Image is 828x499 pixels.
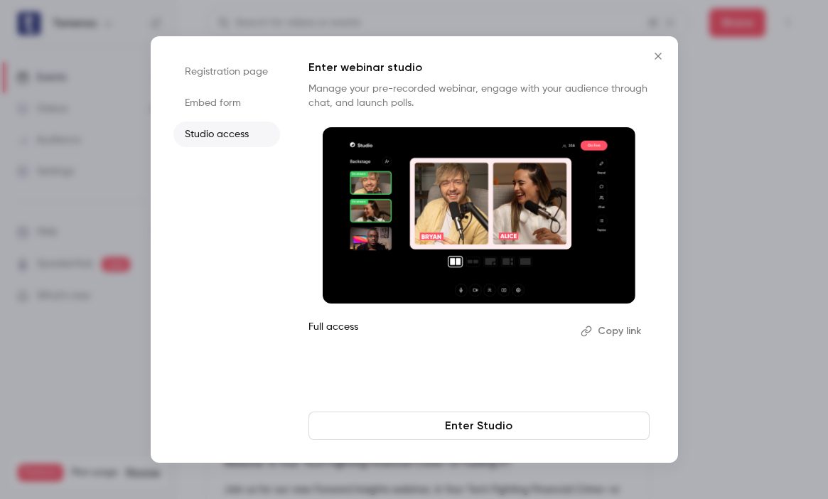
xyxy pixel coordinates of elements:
p: Enter webinar studio [308,59,650,76]
li: Embed form [173,90,280,116]
li: Registration page [173,59,280,85]
img: Invite speakers to webinar [323,127,635,304]
button: Copy link [575,320,650,343]
button: Close [644,42,672,70]
li: Studio access [173,122,280,147]
p: Manage your pre-recorded webinar, engage with your audience through chat, and launch polls. [308,82,650,110]
a: Enter Studio [308,412,650,440]
p: Full access [308,320,569,343]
